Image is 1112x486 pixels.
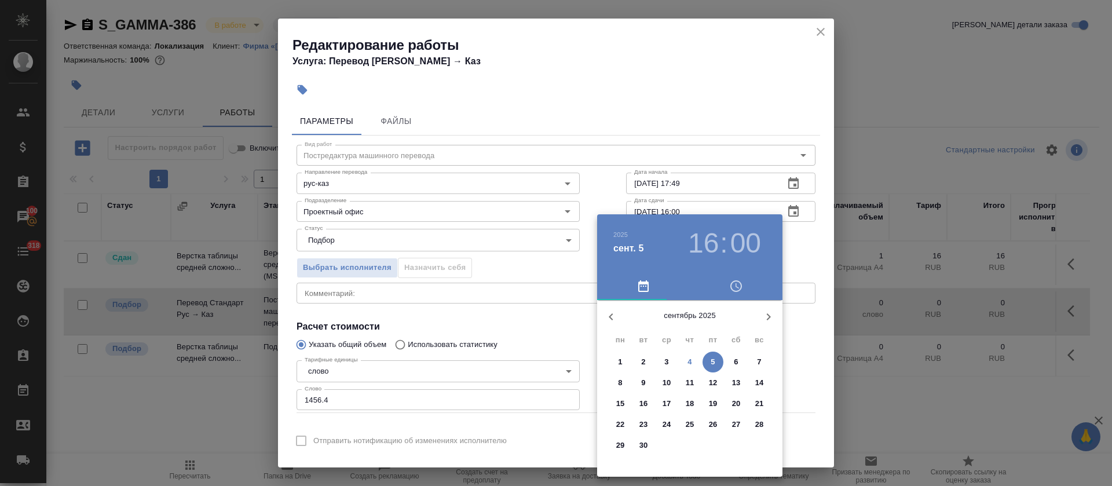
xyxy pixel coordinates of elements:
button: 7 [749,352,770,372]
h3: : [720,227,727,260]
p: 18 [686,398,694,410]
p: 2 [641,356,645,368]
button: 3 [656,352,677,372]
p: 5 [711,356,715,368]
span: пт [703,334,723,346]
p: 17 [663,398,671,410]
button: 13 [726,372,747,393]
button: 27 [726,414,747,435]
button: 29 [610,435,631,456]
button: 22 [610,414,631,435]
button: 10 [656,372,677,393]
p: 22 [616,419,625,430]
p: 15 [616,398,625,410]
button: 11 [679,372,700,393]
p: 28 [755,419,764,430]
button: 18 [679,393,700,414]
span: ср [656,334,677,346]
p: 25 [686,419,694,430]
p: 8 [618,377,622,389]
span: вс [749,334,770,346]
p: 1 [618,356,622,368]
button: 17 [656,393,677,414]
p: 13 [732,377,741,389]
p: 16 [639,398,648,410]
button: 26 [703,414,723,435]
button: 30 [633,435,654,456]
span: чт [679,334,700,346]
button: 28 [749,414,770,435]
p: 29 [616,440,625,451]
p: сентябрь 2025 [625,310,755,321]
button: 14 [749,372,770,393]
p: 4 [687,356,692,368]
p: 23 [639,419,648,430]
p: 30 [639,440,648,451]
button: 1 [610,352,631,372]
button: 5 [703,352,723,372]
button: 6 [726,352,747,372]
p: 9 [641,377,645,389]
p: 10 [663,377,671,389]
p: 3 [664,356,668,368]
button: 8 [610,372,631,393]
button: 19 [703,393,723,414]
button: 15 [610,393,631,414]
button: 25 [679,414,700,435]
button: сент. 5 [613,242,644,255]
span: сб [726,334,747,346]
button: 12 [703,372,723,393]
button: 00 [730,227,761,260]
p: 20 [732,398,741,410]
button: 24 [656,414,677,435]
button: 9 [633,372,654,393]
button: 16 [688,227,719,260]
button: 2 [633,352,654,372]
span: пн [610,334,631,346]
p: 19 [709,398,718,410]
p: 6 [734,356,738,368]
button: 4 [679,352,700,372]
button: 2025 [613,231,628,238]
p: 26 [709,419,718,430]
p: 21 [755,398,764,410]
button: 20 [726,393,747,414]
p: 24 [663,419,671,430]
p: 11 [686,377,694,389]
p: 27 [732,419,741,430]
button: 16 [633,393,654,414]
span: вт [633,334,654,346]
p: 7 [757,356,761,368]
button: 23 [633,414,654,435]
p: 12 [709,377,718,389]
button: 21 [749,393,770,414]
p: 14 [755,377,764,389]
